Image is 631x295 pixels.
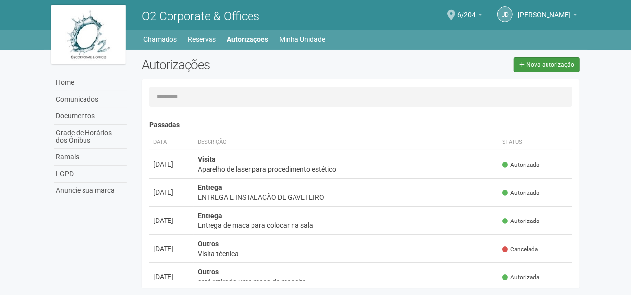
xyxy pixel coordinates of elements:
a: Home [54,74,127,91]
strong: Outros [198,268,219,276]
a: 6/204 [457,12,482,20]
strong: Visita [198,155,216,163]
span: Autorizada [502,189,539,197]
a: Autorizações [227,33,269,46]
a: LGPD [54,166,127,183]
strong: Outros [198,240,219,248]
strong: Entrega [198,212,222,220]
span: Autorizada [502,217,539,225]
a: Jd [497,6,513,22]
span: Cancelada [502,245,538,254]
a: Nova autorização [514,57,580,72]
div: Aparelho de laser para procedimento estético [198,164,495,174]
a: Reservas [188,33,216,46]
span: 6/204 [457,1,476,19]
div: [DATE] [153,216,190,225]
th: Status [498,134,572,150]
a: Comunicados [54,91,127,108]
span: Autorizada [502,273,539,282]
a: Anuncie sua marca [54,183,127,199]
div: [DATE] [153,244,190,254]
span: Autorizada [502,161,539,169]
div: [DATE] [153,187,190,197]
strong: Entrega [198,184,222,191]
div: [DATE] [153,272,190,282]
a: Minha Unidade [280,33,326,46]
a: Documentos [54,108,127,125]
span: Juliana de Souza Von Borell Rangel [518,1,571,19]
a: Grade de Horários dos Ônibus [54,125,127,149]
div: será retirada uma maca de madeira [198,277,495,287]
div: ENTREGA E INSTALAÇÃO DE GAVETEIRO [198,192,495,202]
a: Chamados [144,33,177,46]
a: [PERSON_NAME] [518,12,577,20]
div: Entrega de maca para colocar na sala [198,221,495,230]
div: [DATE] [153,159,190,169]
span: O2 Corporate & Offices [142,9,259,23]
th: Descrição [194,134,499,150]
span: Nova autorização [526,61,574,68]
div: Visita técnica [198,249,495,258]
h4: Passadas [149,121,573,129]
h2: Autorizações [142,57,353,72]
a: Ramais [54,149,127,166]
img: logo.jpg [51,5,126,64]
th: Data [149,134,194,150]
